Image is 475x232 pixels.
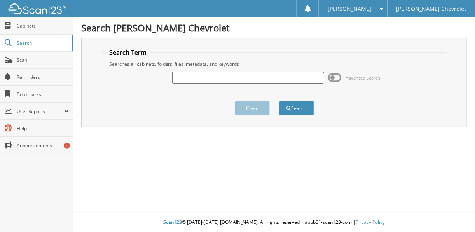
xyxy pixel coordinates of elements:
span: Cabinets [17,23,69,29]
span: Help [17,125,69,132]
span: [PERSON_NAME] [328,7,371,11]
span: Announcements [17,142,69,149]
span: Reminders [17,74,69,80]
img: scan123-logo-white.svg [8,3,66,14]
div: © [DATE]-[DATE] [DOMAIN_NAME]. All rights reserved | appb01-scan123-com | [73,213,475,232]
span: Scan123 [164,219,182,225]
button: Clear [235,101,270,115]
div: 1 [64,143,70,149]
span: Advanced Search [346,75,380,81]
h1: Search [PERSON_NAME] Chevrolet [81,21,467,34]
span: Scan [17,57,69,63]
span: [PERSON_NAME] Chevrolet [396,7,466,11]
button: Search [279,101,314,115]
div: Searches all cabinets, folders, files, metadata, and keywords [105,61,444,67]
span: User Reports [17,108,64,115]
span: Bookmarks [17,91,69,98]
legend: Search Term [105,48,150,57]
span: Search [17,40,68,46]
a: Privacy Policy [356,219,385,225]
